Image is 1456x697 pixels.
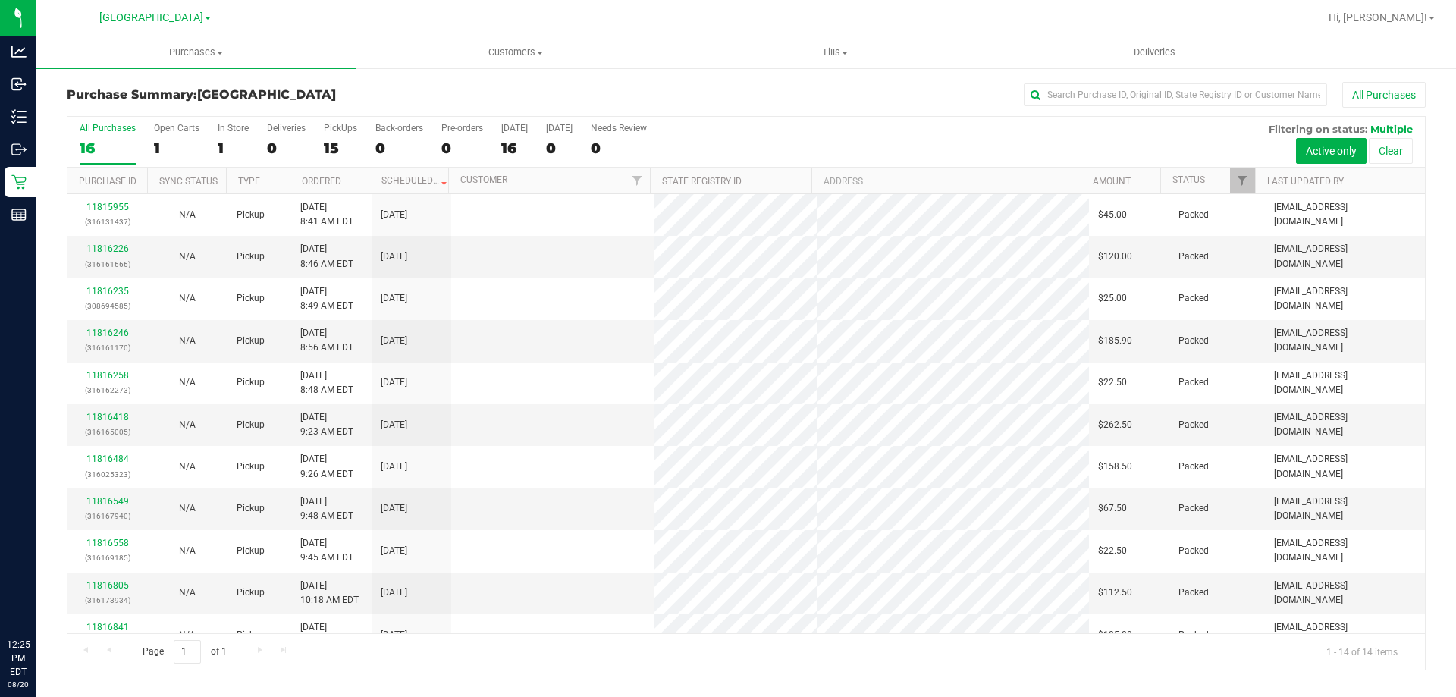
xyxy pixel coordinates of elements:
span: Pickup [237,250,265,264]
span: Pickup [237,334,265,348]
span: Packed [1178,586,1209,600]
div: Pre-orders [441,123,483,133]
button: N/A [179,334,196,348]
p: 12:25 PM EDT [7,638,30,679]
input: Search Purchase ID, Original ID, State Registry ID or Customer Name... [1024,83,1327,106]
span: [EMAIL_ADDRESS][DOMAIN_NAME] [1274,369,1416,397]
button: N/A [179,375,196,390]
span: [GEOGRAPHIC_DATA] [197,87,336,102]
span: [EMAIL_ADDRESS][DOMAIN_NAME] [1274,494,1416,523]
span: [DATE] 8:56 AM EDT [300,326,353,355]
button: N/A [179,501,196,516]
span: $185.90 [1098,334,1132,348]
span: [EMAIL_ADDRESS][DOMAIN_NAME] [1274,536,1416,565]
button: N/A [179,586,196,600]
a: 11815955 [86,202,129,212]
span: [DATE] 8:48 AM EDT [300,369,353,397]
div: Needs Review [591,123,647,133]
p: (316169185) [77,551,138,565]
span: Not Applicable [179,545,196,556]
div: [DATE] [501,123,528,133]
div: 0 [375,140,423,157]
span: [DATE] [381,501,407,516]
span: [DATE] 9:26 AM EDT [300,452,353,481]
button: N/A [179,208,196,222]
div: [DATE] [546,123,573,133]
span: Not Applicable [179,629,196,640]
span: Multiple [1370,123,1413,135]
p: (316161666) [77,257,138,272]
span: Packed [1178,208,1209,222]
span: Packed [1178,291,1209,306]
button: N/A [179,460,196,474]
inline-svg: Reports [11,207,27,222]
span: [DATE] 10:18 AM EDT [300,579,359,608]
th: Address [811,168,1081,194]
h3: Purchase Summary: [67,88,519,102]
span: [DATE] 8:41 AM EDT [300,200,353,229]
span: Page of 1 [130,640,239,664]
p: (308694585) [77,299,138,313]
span: [DATE] 8:46 AM EDT [300,242,353,271]
span: Packed [1178,334,1209,348]
a: Customers [356,36,675,68]
div: All Purchases [80,123,136,133]
span: Pickup [237,418,265,432]
a: Customer [460,174,507,185]
div: 0 [591,140,647,157]
span: Not Applicable [179,209,196,220]
span: [DATE] 9:48 AM EDT [300,494,353,523]
button: Clear [1369,138,1413,164]
a: 11816484 [86,454,129,464]
span: $112.50 [1098,586,1132,600]
span: $120.00 [1098,250,1132,264]
span: $158.50 [1098,460,1132,474]
a: 11816226 [86,243,129,254]
span: Pickup [237,460,265,474]
span: Not Applicable [179,587,196,598]
span: Not Applicable [179,251,196,262]
span: [EMAIL_ADDRESS][DOMAIN_NAME] [1274,579,1416,608]
span: [DATE] [381,418,407,432]
p: (316025323) [77,467,138,482]
button: Active only [1296,138,1367,164]
div: 16 [501,140,528,157]
button: N/A [179,544,196,558]
a: 11816558 [86,538,129,548]
div: Open Carts [154,123,199,133]
span: Pickup [237,501,265,516]
span: Customers [356,46,674,59]
a: 11816258 [86,370,129,381]
a: Sync Status [159,176,218,187]
div: 16 [80,140,136,157]
span: $22.50 [1098,544,1127,558]
p: 08/20 [7,679,30,690]
p: (316131437) [77,215,138,229]
button: N/A [179,250,196,264]
span: Not Applicable [179,419,196,430]
span: $67.50 [1098,501,1127,516]
div: 0 [441,140,483,157]
inline-svg: Inventory [11,109,27,124]
span: Packed [1178,628,1209,642]
inline-svg: Inbound [11,77,27,92]
span: Packed [1178,460,1209,474]
span: $25.00 [1098,291,1127,306]
span: $45.00 [1098,208,1127,222]
span: Packed [1178,375,1209,390]
button: N/A [179,628,196,642]
span: Packed [1178,418,1209,432]
span: [DATE] [381,460,407,474]
div: 15 [324,140,357,157]
span: Pickup [237,628,265,642]
span: Not Applicable [179,377,196,388]
span: [EMAIL_ADDRESS][DOMAIN_NAME] [1274,452,1416,481]
a: Scheduled [381,175,450,186]
a: Filter [1230,168,1255,193]
a: 11816841 [86,622,129,633]
div: Back-orders [375,123,423,133]
inline-svg: Outbound [11,142,27,157]
inline-svg: Analytics [11,44,27,59]
div: In Store [218,123,249,133]
iframe: Resource center [15,576,61,621]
